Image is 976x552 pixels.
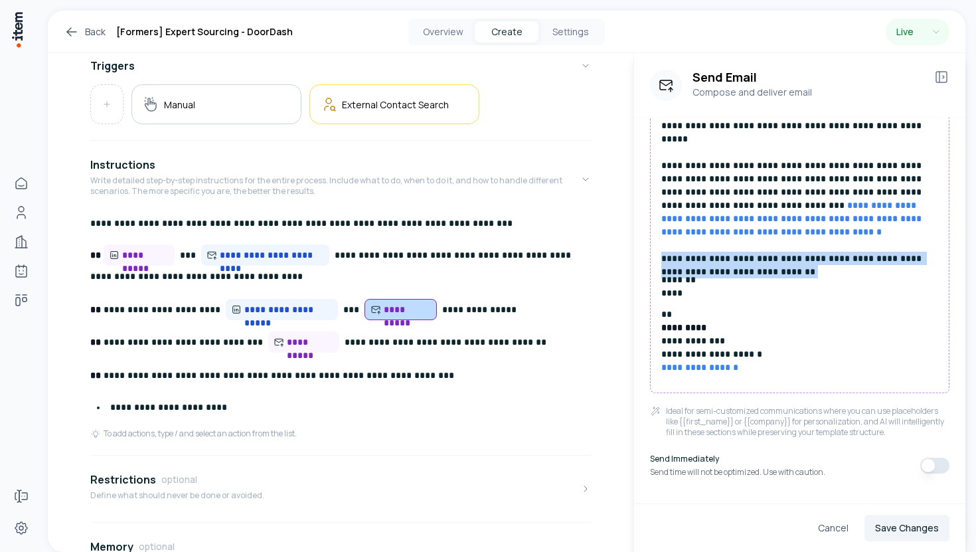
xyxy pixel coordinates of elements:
[475,21,538,43] button: Create
[11,11,24,48] img: Item Brain Logo
[90,157,155,173] h4: Instructions
[90,428,297,439] div: To add actions, type / and select an action from the list.
[864,515,949,541] button: Save Changes
[90,58,135,74] h4: Triggers
[692,69,923,85] h3: Send Email
[692,85,923,100] p: Compose and deliver email
[116,24,293,40] h1: [Formers] Expert Sourcing - DoorDash
[650,467,825,478] p: Send time will not be optimized. Use with caution.
[90,146,591,213] button: InstructionsWrite detailed step-by-step instructions for the entire process. Include what to do, ...
[8,287,35,314] a: deals
[8,199,35,226] a: Contacts
[8,170,35,197] a: Home
[411,21,475,43] button: Overview
[90,175,580,197] p: Write detailed step-by-step instructions for the entire process. Include what to do, when to do i...
[666,406,949,438] p: Ideal for semi-customized communications where you can use placeholders like {{first_name}} or {{...
[90,472,156,488] h4: Restrictions
[650,454,825,464] label: Send Immediately
[90,213,591,450] div: InstructionsWrite detailed step-by-step instructions for the entire process. Include what to do, ...
[8,483,35,509] a: Forms
[161,473,197,486] span: optional
[8,515,35,541] a: Settings
[8,229,35,255] a: Companies
[164,98,195,111] h5: Manual
[8,258,35,284] a: Agents
[90,47,591,84] button: Triggers
[64,24,106,40] a: Back
[342,98,449,111] h5: External Contact Search
[538,21,602,43] button: Settings
[807,515,859,541] button: Cancel
[90,84,591,135] div: Triggers
[90,490,264,501] p: Define what should never be done or avoided.
[90,461,591,517] button: RestrictionsoptionalDefine what should never be done or avoided.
